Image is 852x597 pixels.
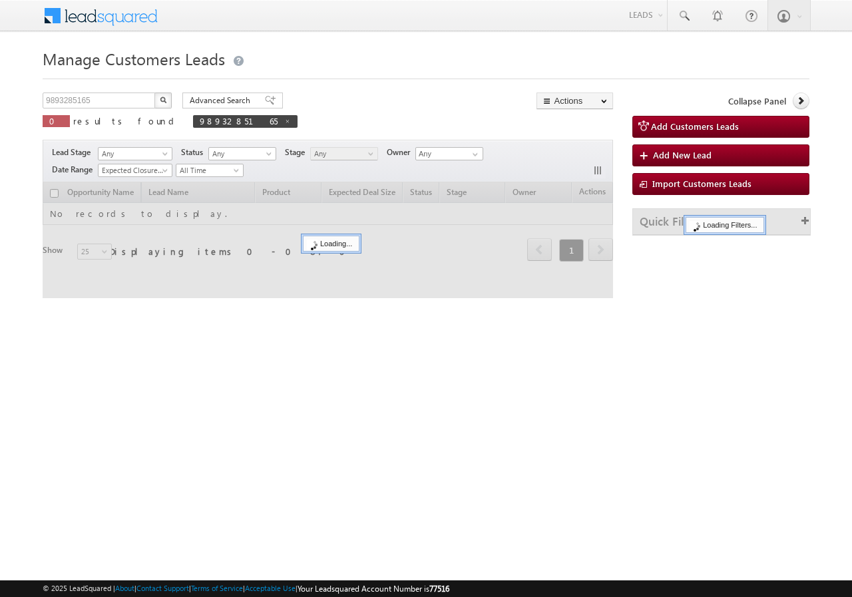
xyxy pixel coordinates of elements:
span: © 2025 LeadSquared | | | | | [43,582,449,595]
span: Status [181,146,208,158]
span: results found [73,115,179,126]
button: Actions [536,93,613,109]
a: About [115,584,134,592]
span: Owner [387,146,415,158]
span: Add Customers Leads [651,120,739,132]
span: Stage [285,146,310,158]
span: 77516 [429,584,449,594]
a: Acceptable Use [245,584,296,592]
span: 9893285165 [200,115,278,126]
span: Expected Closure Date [99,164,168,176]
span: Any [209,148,272,160]
span: 0 [49,115,63,126]
a: All Time [176,164,244,177]
a: Expected Closure Date [98,164,172,177]
a: Terms of Service [191,584,243,592]
span: Any [311,148,374,160]
a: Contact Support [136,584,189,592]
input: Type to Search [415,147,483,160]
span: Lead Stage [52,146,96,158]
a: Any [310,147,378,160]
span: All Time [176,164,240,176]
a: Show All Items [465,148,482,161]
a: Any [98,147,172,160]
span: Manage Customers Leads [43,48,225,69]
span: Collapse Panel [728,95,786,107]
span: Your Leadsquared Account Number is [298,584,449,594]
div: Loading Filters... [686,217,764,233]
span: Any [99,148,168,160]
span: Advanced Search [190,95,254,106]
span: Add New Lead [653,149,712,160]
span: Date Range [52,164,98,176]
a: Any [208,147,276,160]
div: Loading... [303,236,359,252]
img: Search [160,97,166,103]
span: Import Customers Leads [652,178,751,189]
